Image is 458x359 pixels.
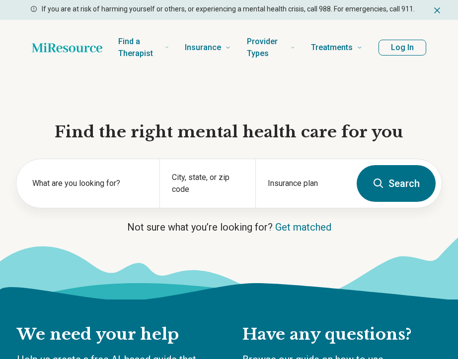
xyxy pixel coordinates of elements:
[42,4,415,14] p: If you are at risk of harming yourself or others, or experiencing a mental health crisis, call 98...
[32,38,102,58] a: Home page
[32,178,148,189] label: What are you looking for?
[16,122,442,143] h1: Find the right mental health care for you
[118,28,169,67] a: Find a Therapist
[118,35,161,60] span: Find a Therapist
[311,41,353,55] span: Treatments
[311,28,363,67] a: Treatments
[242,324,441,345] h2: Have any questions?
[357,165,436,202] button: Search
[17,324,223,345] h2: We need your help
[247,28,295,67] a: Provider Types
[185,28,231,67] a: Insurance
[432,4,442,16] button: Dismiss
[275,221,331,233] a: Get matched
[16,220,442,234] p: Not sure what you’re looking for?
[185,41,221,55] span: Insurance
[247,35,287,60] span: Provider Types
[379,40,426,56] button: Log In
